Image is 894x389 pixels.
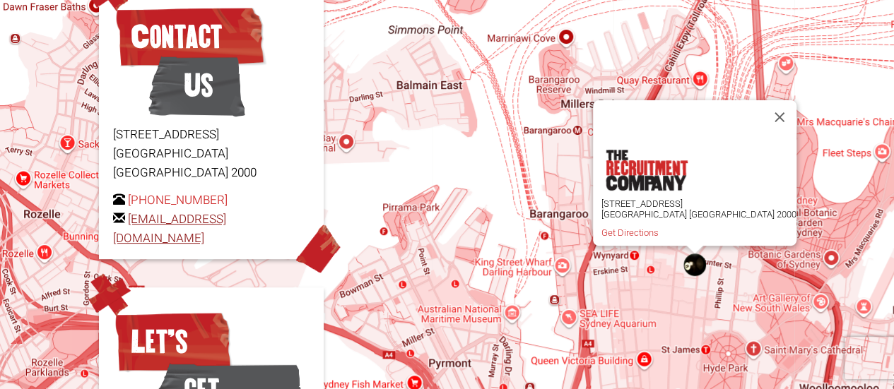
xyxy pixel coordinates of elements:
[763,100,796,134] button: Close
[113,210,226,247] a: [EMAIL_ADDRESS][DOMAIN_NAME]
[605,150,687,191] img: the-recruitment-company.png
[601,227,659,238] a: Get Directions
[113,125,310,183] p: [STREET_ADDRESS] [GEOGRAPHIC_DATA] [GEOGRAPHIC_DATA] 2000
[148,50,245,121] span: Us
[601,198,796,220] p: [STREET_ADDRESS] [GEOGRAPHIC_DATA] [GEOGRAPHIC_DATA] 2000
[128,191,228,209] a: [PHONE_NUMBER]
[113,1,266,72] span: Contact
[113,306,233,377] span: Let’s
[683,253,706,276] div: The Recruitment Company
